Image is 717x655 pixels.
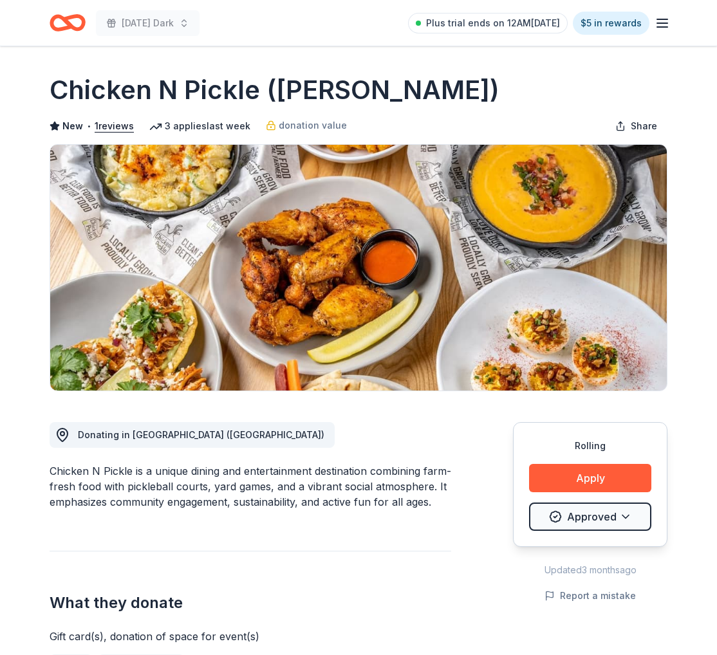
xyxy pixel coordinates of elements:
[50,8,86,38] a: Home
[96,10,200,36] button: [DATE] Dark
[62,118,83,134] span: New
[426,15,560,31] span: Plus trial ends on 12AM[DATE]
[573,12,649,35] a: $5 in rewards
[50,593,451,613] h2: What they donate
[95,118,134,134] button: 1reviews
[122,15,174,31] span: [DATE] Dark
[279,118,347,133] span: donation value
[513,562,667,578] div: Updated 3 months ago
[605,113,667,139] button: Share
[87,121,91,131] span: •
[631,118,657,134] span: Share
[50,72,499,108] h1: Chicken N Pickle ([PERSON_NAME])
[50,629,451,644] div: Gift card(s), donation of space for event(s)
[78,429,324,440] span: Donating in [GEOGRAPHIC_DATA] ([GEOGRAPHIC_DATA])
[408,13,568,33] a: Plus trial ends on 12AM[DATE]
[266,118,347,133] a: donation value
[50,463,451,510] div: Chicken N Pickle is a unique dining and entertainment destination combining farm-fresh food with ...
[529,438,651,454] div: Rolling
[567,508,617,525] span: Approved
[50,145,667,391] img: Image for Chicken N Pickle (Henderson)
[529,503,651,531] button: Approved
[149,118,250,134] div: 3 applies last week
[529,464,651,492] button: Apply
[545,588,636,604] button: Report a mistake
